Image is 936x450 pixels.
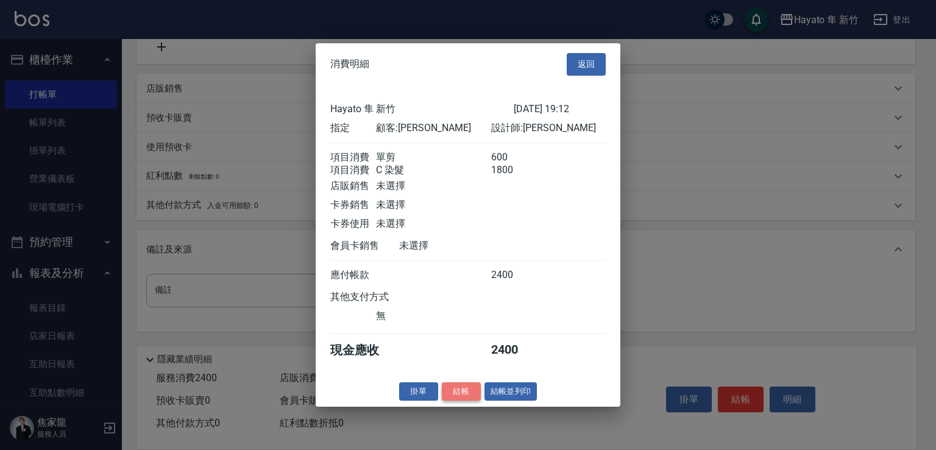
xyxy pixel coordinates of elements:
button: 結帳並列印 [484,382,537,401]
div: 未選擇 [376,179,491,192]
div: 未選擇 [399,239,514,252]
div: 未選擇 [376,217,491,230]
div: 600 [491,151,537,163]
div: 其他支付方式 [330,290,422,303]
div: 顧客: [PERSON_NAME] [376,121,491,134]
span: 消費明細 [330,58,369,70]
div: 卡券銷售 [330,198,376,211]
button: 掛單 [399,382,438,401]
div: [DATE] 19:12 [514,102,606,115]
button: 結帳 [442,382,481,401]
div: 卡券使用 [330,217,376,230]
div: 現金應收 [330,341,399,358]
div: 2400 [491,268,537,281]
div: 店販銷售 [330,179,376,192]
div: 單剪 [376,151,491,163]
div: 項目消費 [330,163,376,176]
div: 1800 [491,163,537,176]
div: 應付帳款 [330,268,376,281]
div: 2400 [491,341,537,358]
div: 無 [376,309,491,322]
div: 指定 [330,121,376,134]
div: C 染髮 [376,163,491,176]
div: 會員卡銷售 [330,239,399,252]
div: Hayato 隼 新竹 [330,102,514,115]
div: 設計師: [PERSON_NAME] [491,121,606,134]
div: 項目消費 [330,151,376,163]
div: 未選擇 [376,198,491,211]
button: 返回 [567,53,606,76]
